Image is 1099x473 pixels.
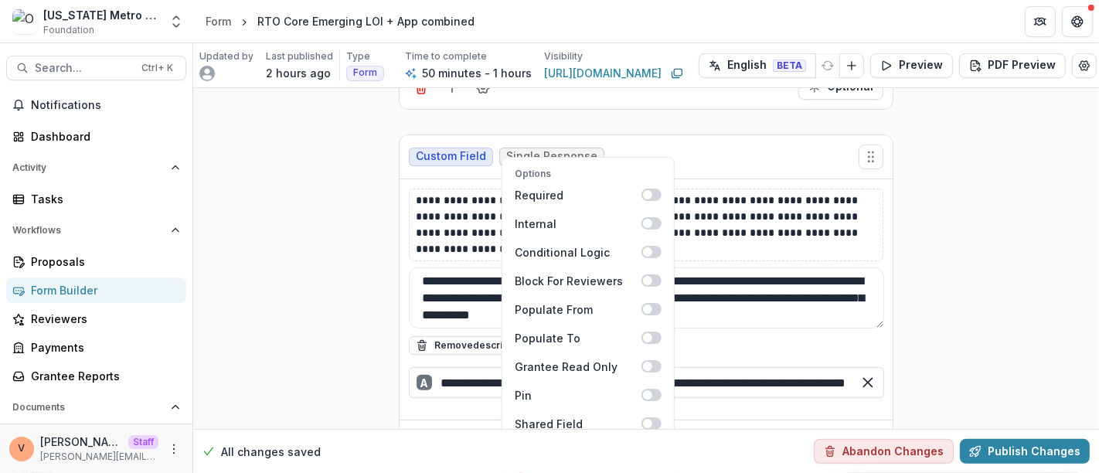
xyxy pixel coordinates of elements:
button: Refresh Translation [815,53,840,78]
div: Shared Field [515,416,641,432]
div: Form [206,13,231,29]
div: Populate From [515,301,641,318]
span: Search... [35,62,132,75]
span: Notifications [31,99,180,112]
button: Partners [1025,6,1056,37]
button: Open Activity [6,155,186,180]
button: Copy link [668,64,686,83]
a: Payments [6,335,186,360]
div: Internal [515,216,641,232]
span: Custom Field [416,150,486,163]
button: Search... [6,56,186,80]
button: PDF Preview [959,53,1066,78]
p: Visibility [544,49,583,63]
button: Removedescription [409,336,532,355]
nav: breadcrumb [199,10,481,32]
p: 50 minutes - 1 hours [422,65,532,81]
div: Populate To [515,330,641,346]
span: Form [353,67,377,78]
div: Venkat [19,444,26,454]
div: Payments [31,339,174,356]
span: Foundation [43,23,94,37]
p: Staff [128,435,158,449]
a: Dashboard [6,124,186,149]
div: Dashboard [31,128,174,145]
div: [US_STATE] Metro Planning Workflow Sandbox [43,7,159,23]
a: Form [199,10,237,32]
a: Grantee Reports [6,363,186,389]
button: Remove option [856,370,880,395]
div: Block For Reviewers [515,273,641,289]
p: Updated by [199,49,253,63]
span: Workflows [12,225,165,236]
button: More [165,440,183,458]
p: [PERSON_NAME][EMAIL_ADDRESS][DOMAIN_NAME] [40,450,158,464]
a: Reviewers [6,306,186,332]
a: [URL][DOMAIN_NAME] [544,65,662,81]
span: Activity [12,162,165,173]
button: Move field [859,145,883,169]
button: Add Language [839,53,864,78]
button: Open Workflows [6,218,186,243]
button: Edit Form Settings [1072,53,1097,78]
p: Type [346,49,370,63]
a: Form Builder [6,277,186,303]
div: Tasks [31,191,174,207]
button: Abandon Changes [814,439,954,464]
a: Proposals [6,249,186,274]
button: Publish Changes [960,439,1090,464]
div: Grantee Read Only [515,359,641,375]
button: Open entity switcher [165,6,187,37]
div: A [417,375,432,390]
div: RTO Core Emerging LOI + App combined [257,13,475,29]
a: Tasks [6,186,186,212]
div: Conditional Logic [515,244,641,260]
button: Open Documents [6,395,186,420]
span: Documents [12,402,165,413]
button: Preview [870,53,953,78]
button: Notifications [6,93,186,117]
img: Oregon Metro Planning Workflow Sandbox [12,9,37,34]
p: Last published [266,49,333,63]
svg: avatar [199,66,215,81]
button: English BETA [699,53,816,78]
div: Reviewers [31,311,174,327]
p: Options [515,167,662,181]
div: Form Builder [31,282,174,298]
div: Pin [515,387,641,403]
div: Proposals [31,254,174,270]
button: Get Help [1062,6,1093,37]
p: Time to complete [405,49,487,63]
p: [PERSON_NAME] [40,434,122,450]
div: Grantee Reports [31,368,174,384]
div: Required [515,187,641,203]
p: 2 hours ago [266,65,331,81]
span: Single Response [506,150,597,163]
div: Ctrl + K [138,60,176,77]
p: All changes saved [221,444,321,460]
